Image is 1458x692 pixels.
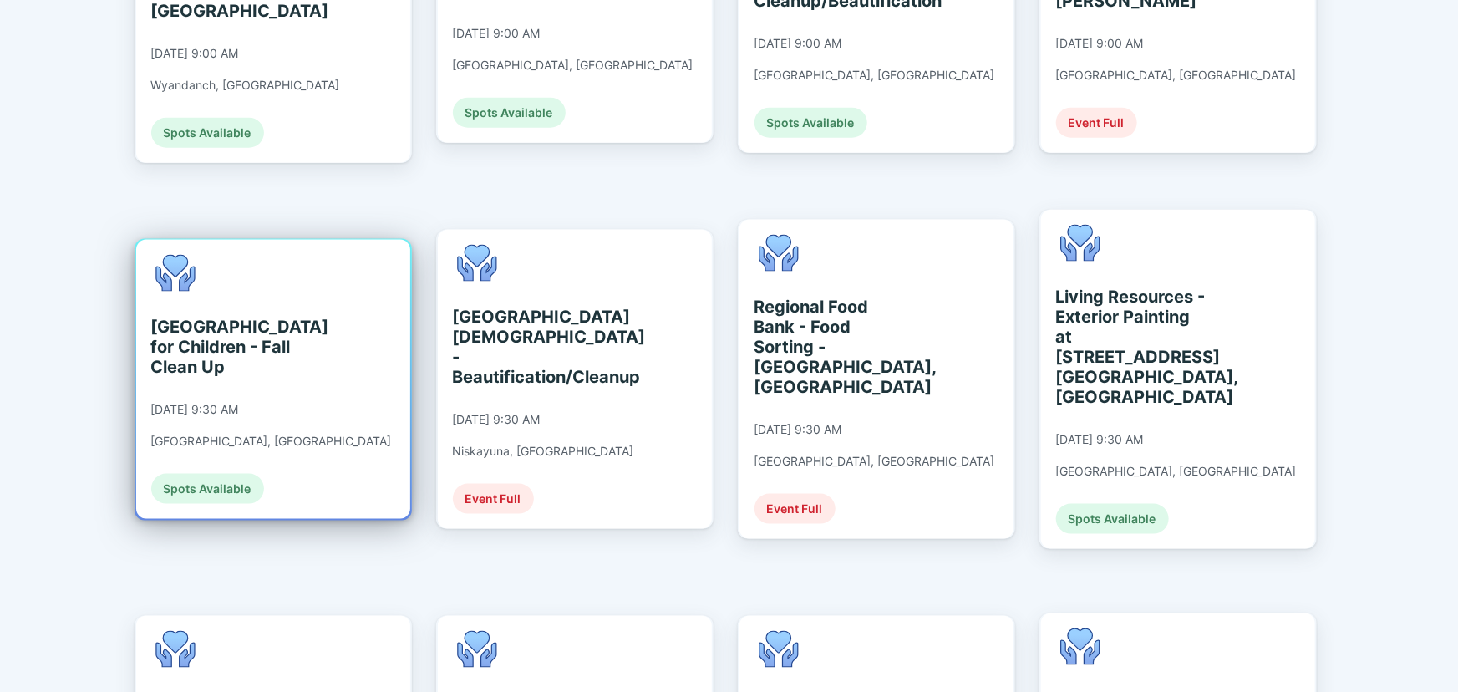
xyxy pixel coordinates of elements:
[151,78,340,93] div: Wyandanch, [GEOGRAPHIC_DATA]
[151,402,239,417] div: [DATE] 9:30 AM
[151,317,304,377] div: [GEOGRAPHIC_DATA] for Children - Fall Clean Up
[453,412,541,427] div: [DATE] 9:30 AM
[1056,68,1297,83] div: [GEOGRAPHIC_DATA], [GEOGRAPHIC_DATA]
[754,297,907,397] div: Regional Food Bank - Food Sorting - [GEOGRAPHIC_DATA], [GEOGRAPHIC_DATA]
[151,434,392,449] div: [GEOGRAPHIC_DATA], [GEOGRAPHIC_DATA]
[453,484,534,514] div: Event Full
[1056,287,1209,407] div: Living Resources - Exterior Painting at [STREET_ADDRESS] [GEOGRAPHIC_DATA], [GEOGRAPHIC_DATA]
[754,454,995,469] div: [GEOGRAPHIC_DATA], [GEOGRAPHIC_DATA]
[1056,504,1169,534] div: Spots Available
[151,474,264,504] div: Spots Available
[453,98,566,128] div: Spots Available
[1056,464,1297,479] div: [GEOGRAPHIC_DATA], [GEOGRAPHIC_DATA]
[1056,432,1144,447] div: [DATE] 9:30 AM
[1056,108,1137,138] div: Event Full
[151,46,239,61] div: [DATE] 9:00 AM
[754,68,995,83] div: [GEOGRAPHIC_DATA], [GEOGRAPHIC_DATA]
[1056,36,1144,51] div: [DATE] 9:00 AM
[453,307,606,387] div: [GEOGRAPHIC_DATA][DEMOGRAPHIC_DATA] - Beautification/Cleanup
[754,108,867,138] div: Spots Available
[453,444,634,459] div: Niskayuna, [GEOGRAPHIC_DATA]
[453,58,693,73] div: [GEOGRAPHIC_DATA], [GEOGRAPHIC_DATA]
[754,422,842,437] div: [DATE] 9:30 AM
[754,36,842,51] div: [DATE] 9:00 AM
[754,494,836,524] div: Event Full
[453,26,541,41] div: [DATE] 9:00 AM
[151,118,264,148] div: Spots Available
